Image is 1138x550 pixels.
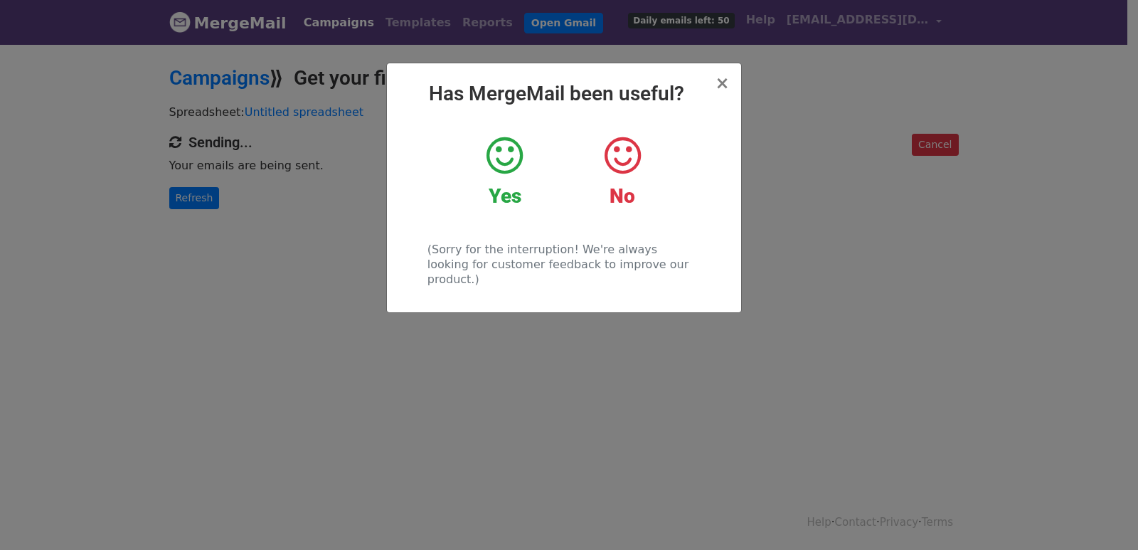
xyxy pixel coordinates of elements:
[489,184,521,208] strong: Yes
[574,134,670,208] a: No
[398,82,730,106] h2: Has MergeMail been useful?
[610,184,635,208] strong: No
[715,73,729,93] span: ×
[427,242,700,287] p: (Sorry for the interruption! We're always looking for customer feedback to improve our product.)
[715,75,729,92] button: Close
[1067,482,1138,550] iframe: Chat Widget
[457,134,553,208] a: Yes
